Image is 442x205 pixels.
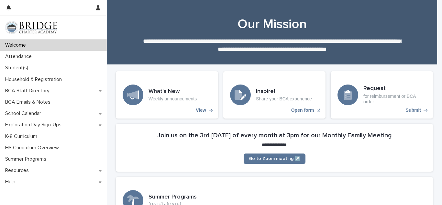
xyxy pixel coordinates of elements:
[406,108,421,113] p: Submit
[3,53,37,60] p: Attendance
[149,96,197,102] p: Weekly announcements
[3,65,33,71] p: Student(s)
[331,71,433,119] a: Submit
[3,122,67,128] p: Exploration Day Sign-Ups
[3,42,31,48] p: Welcome
[149,88,197,95] h3: What's New
[363,94,426,105] p: for reimbursement or BCA order
[3,156,51,162] p: Summer Programs
[223,71,326,119] a: Open form
[291,108,314,113] p: Open form
[3,179,21,185] p: Help
[3,88,55,94] p: BCA Staff Directory
[249,156,300,161] span: Go to Zoom meeting ↗️
[5,21,57,34] img: V1C1m3IdTEidaUdm9Hs0
[256,88,312,95] h3: Inspire!
[3,99,56,105] p: BCA Emails & Notes
[244,154,305,164] a: Go to Zoom meeting ↗️
[149,194,197,201] h3: Summer Programs
[3,133,42,140] p: K-8 Curriculum
[196,108,206,113] p: View
[114,17,431,32] h1: Our Mission
[3,76,67,83] p: Household & Registration
[363,85,426,92] h3: Request
[3,167,34,174] p: Resources
[3,110,46,117] p: School Calendar
[3,145,64,151] p: HS Curriculum Overview
[157,131,392,139] h2: Join us on the 3rd [DATE] of every month at 3pm for our Monthly Family Meeting
[116,71,218,119] a: View
[256,96,312,102] p: Share your BCA experience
